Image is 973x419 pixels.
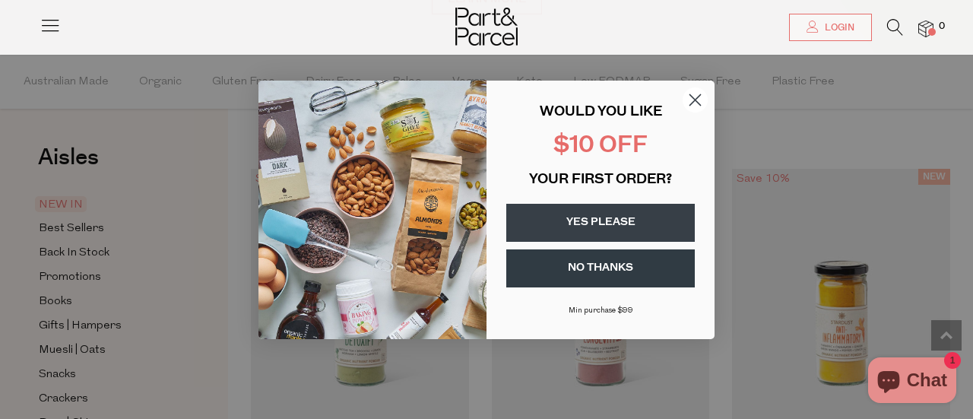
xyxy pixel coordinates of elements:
[506,204,695,242] button: YES PLEASE
[918,21,933,37] a: 0
[789,14,872,41] a: Login
[935,20,949,33] span: 0
[553,135,648,158] span: $10 OFF
[455,8,518,46] img: Part&Parcel
[529,173,672,187] span: YOUR FIRST ORDER?
[506,249,695,287] button: NO THANKS
[821,21,854,34] span: Login
[682,87,708,113] button: Close dialog
[540,106,662,119] span: WOULD YOU LIKE
[258,81,486,339] img: 43fba0fb-7538-40bc-babb-ffb1a4d097bc.jpeg
[864,357,961,407] inbox-online-store-chat: Shopify online store chat
[569,306,633,315] span: Min purchase $99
